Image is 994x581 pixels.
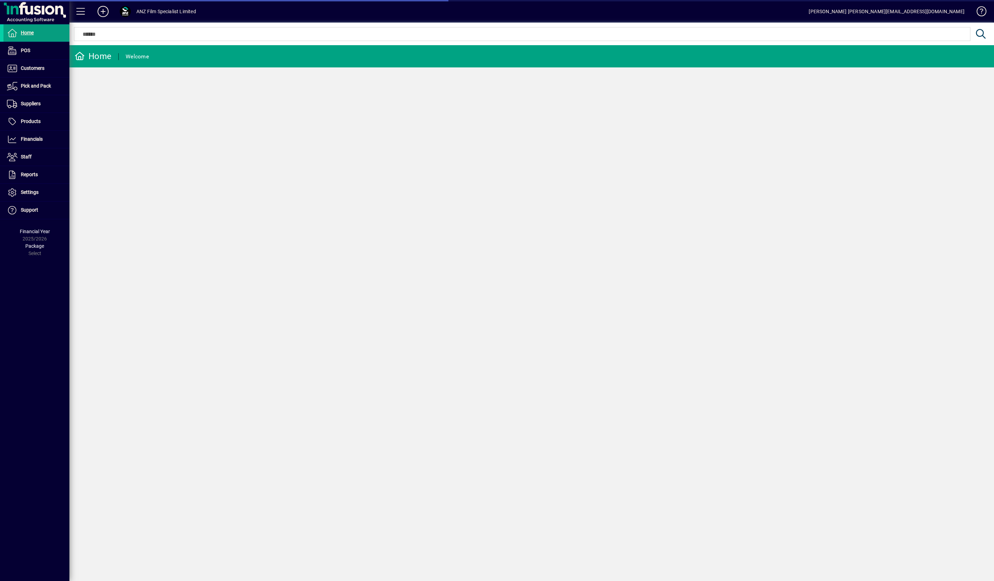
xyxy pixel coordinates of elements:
span: Package [25,243,44,249]
span: Reports [21,172,38,177]
div: [PERSON_NAME] [PERSON_NAME][EMAIL_ADDRESS][DOMAIN_NAME] [809,6,964,17]
a: Staff [3,148,69,166]
div: Welcome [126,51,149,62]
a: Pick and Pack [3,77,69,95]
span: Customers [21,65,44,71]
a: Products [3,113,69,130]
a: Settings [3,184,69,201]
div: ANZ Film Specialist Limited [136,6,196,17]
span: Settings [21,189,39,195]
span: Suppliers [21,101,41,106]
a: Suppliers [3,95,69,113]
a: Reports [3,166,69,183]
span: Support [21,207,38,213]
button: Profile [114,5,136,18]
a: Knowledge Base [971,1,985,24]
span: Financials [21,136,43,142]
span: Pick and Pack [21,83,51,89]
div: Home [75,51,111,62]
span: POS [21,48,30,53]
span: Staff [21,154,32,159]
a: Support [3,202,69,219]
button: Add [92,5,114,18]
span: Home [21,30,34,35]
a: Customers [3,60,69,77]
a: POS [3,42,69,59]
span: Products [21,118,41,124]
a: Financials [3,131,69,148]
span: Financial Year [20,229,50,234]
